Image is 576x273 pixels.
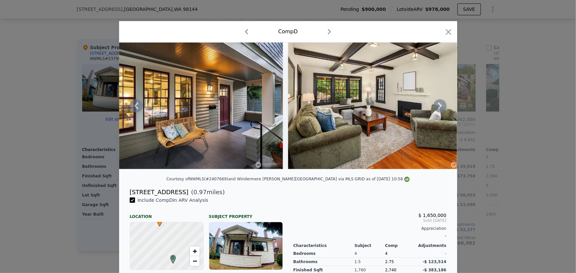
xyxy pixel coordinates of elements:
div: Bathrooms [293,258,355,266]
img: NWMLS Logo [404,177,410,182]
span: Sold [DATE] [293,218,447,223]
span: − [192,257,197,265]
div: Bedrooms [293,250,355,258]
div: Adjustments [416,243,447,248]
span: + [192,247,197,255]
div: 1.5 [355,258,385,266]
span: 2,740 [385,268,396,272]
div: - [416,250,447,258]
span: D [169,255,178,261]
div: Comp D [278,28,298,36]
span: $ 1,650,000 [419,213,447,218]
img: Property Img [93,43,283,169]
div: Courtesy of NWMLS (#2407669) and Windermere [PERSON_NAME][GEOGRAPHIC_DATA] via MLS GRID as of [DA... [166,177,410,181]
span: -$ 123,514 [423,259,446,264]
div: Location [130,209,204,219]
a: Zoom out [190,256,200,266]
div: Characteristics [293,243,355,248]
div: Subject [355,243,385,248]
span: ( miles) [188,188,225,197]
div: D [169,255,173,259]
div: [STREET_ADDRESS] [130,188,188,197]
span: 4 [385,251,388,256]
div: 4 [355,250,385,258]
div: 2.75 [385,258,416,266]
div: Appreciation [293,226,447,231]
div: Comp [385,243,416,248]
div: - [293,231,447,240]
span: 0.97 [193,189,207,196]
a: Zoom in [190,246,200,256]
img: Property Img [288,43,478,169]
div: Subject Property [209,209,283,219]
span: -$ 383,186 [423,268,446,272]
span: Include Comp D in ARV Analysis [135,197,211,203]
